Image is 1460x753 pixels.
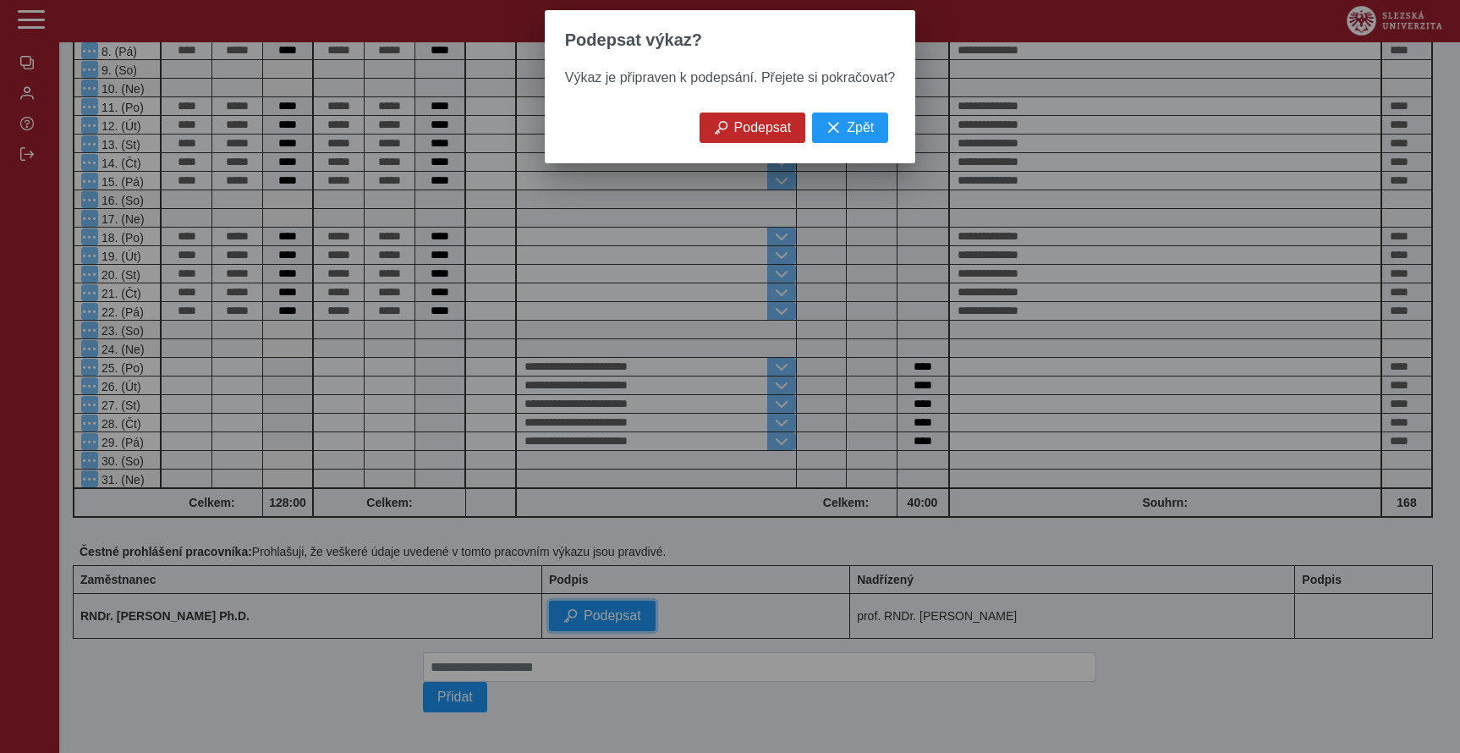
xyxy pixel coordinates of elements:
[565,70,895,85] span: Výkaz je připraven k podepsání. Přejete si pokračovat?
[812,113,888,143] button: Zpět
[565,30,702,50] span: Podepsat výkaz?
[700,113,806,143] button: Podepsat
[847,120,874,135] span: Zpět
[734,120,792,135] span: Podepsat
